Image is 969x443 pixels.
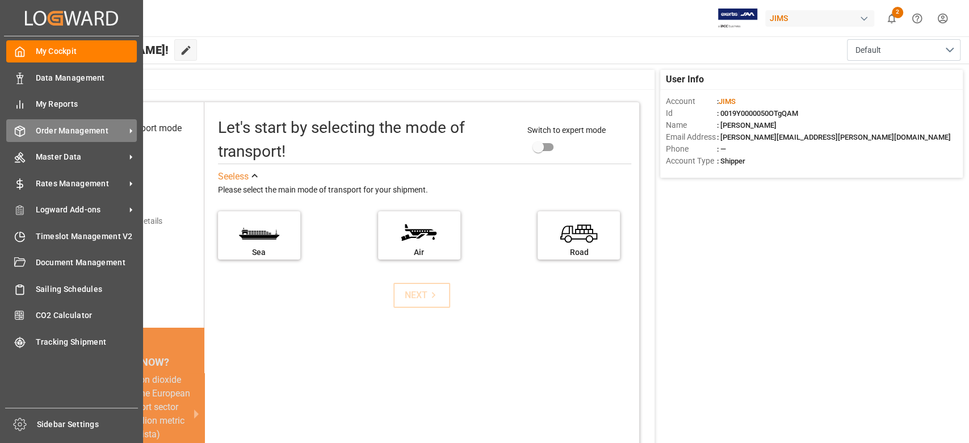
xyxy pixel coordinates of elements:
span: : Shipper [717,157,745,165]
button: Help Center [904,6,930,31]
span: : [PERSON_NAME][EMAIL_ADDRESS][PERSON_NAME][DOMAIN_NAME] [717,133,951,141]
button: show 2 new notifications [879,6,904,31]
span: JIMS [719,97,736,106]
span: Email Address [666,131,717,143]
a: My Reports [6,93,137,115]
span: Switch to expert mode [527,126,606,135]
span: : 0019Y0000050OTgQAM [717,109,798,118]
span: Timeslot Management V2 [36,231,137,243]
img: Exertis%20JAM%20-%20Email%20Logo.jpg_1722504956.jpg [718,9,757,28]
a: Data Management [6,66,137,89]
span: Id [666,107,717,119]
span: : [PERSON_NAME] [717,121,777,129]
span: Rates Management [36,178,125,190]
div: Please select the main mode of transport for your shipment. [218,183,632,197]
div: JIMS [765,10,874,27]
span: Document Management [36,257,137,269]
div: Sea [224,246,295,258]
span: Order Management [36,125,125,137]
a: My Cockpit [6,40,137,62]
span: User Info [666,73,704,86]
a: Timeslot Management V2 [6,225,137,247]
button: JIMS [765,7,879,29]
span: 2 [892,7,903,18]
span: Account Type [666,155,717,167]
div: See less [218,170,249,183]
span: Master Data [36,151,125,163]
button: NEXT [393,283,450,308]
span: Sidebar Settings [37,419,139,431]
a: CO2 Calculator [6,304,137,327]
span: Logward Add-ons [36,204,125,216]
a: Document Management [6,252,137,274]
span: Tracking Shipment [36,336,137,348]
span: Account [666,95,717,107]
span: Sailing Schedules [36,283,137,295]
span: : [717,97,736,106]
div: Select transport mode [94,122,182,135]
a: Sailing Schedules [6,278,137,300]
span: My Cockpit [36,45,137,57]
span: Data Management [36,72,137,84]
span: CO2 Calculator [36,310,137,321]
span: Default [855,44,881,56]
span: : — [717,145,726,153]
div: Road [543,246,614,258]
button: open menu [847,39,960,61]
div: Let's start by selecting the mode of transport! [218,116,516,164]
span: Phone [666,143,717,155]
a: Tracking Shipment [6,331,137,353]
span: Name [666,119,717,131]
div: NEXT [405,289,439,302]
div: Air [384,246,455,258]
span: My Reports [36,98,137,110]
